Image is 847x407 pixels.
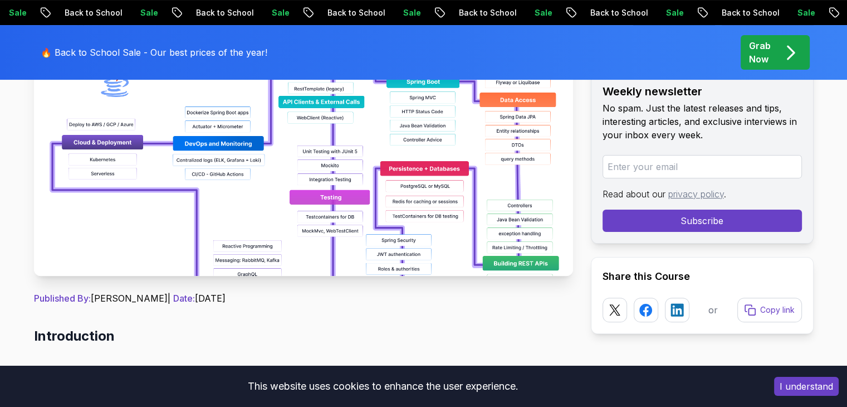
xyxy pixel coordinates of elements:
[603,101,802,142] p: No spam. Just the latest releases and tips, interesting articles, and exclusive interviews in you...
[317,7,393,18] p: Back to School
[34,292,573,305] p: [PERSON_NAME] | [DATE]
[749,39,771,66] p: Grab Now
[655,7,691,18] p: Sale
[34,293,91,304] span: Published By:
[603,84,802,99] h2: Weekly newsletter
[774,377,839,396] button: Accept cookies
[448,7,524,18] p: Back to School
[185,7,261,18] p: Back to School
[603,155,802,178] input: Enter your email
[8,374,757,399] div: This website uses cookies to enhance the user experience.
[668,188,724,200] a: privacy policy
[760,304,795,316] p: Copy link
[524,7,560,18] p: Sale
[603,269,802,284] h2: Share this Course
[261,7,297,18] p: Sale
[173,293,195,304] span: Date:
[393,7,428,18] p: Sale
[580,7,655,18] p: Back to School
[130,7,165,18] p: Sale
[603,187,802,201] p: Read about our .
[41,46,267,59] p: 🔥 Back to School Sale - Our best prices of the year!
[34,327,573,345] h2: Introduction
[603,210,802,232] button: Subscribe
[787,7,822,18] p: Sale
[34,25,573,276] img: Spring Boot Roadmap 2025: The Complete Guide for Backend Developers thumbnail
[54,7,130,18] p: Back to School
[708,303,718,317] p: or
[737,298,802,322] button: Copy link
[711,7,787,18] p: Back to School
